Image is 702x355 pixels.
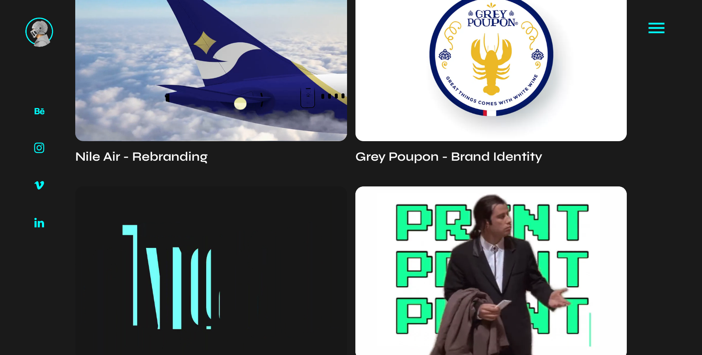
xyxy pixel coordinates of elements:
[75,148,347,165] h1: Nile Air - Rebranding
[355,148,627,165] h1: Grey Poupon - Brand Identity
